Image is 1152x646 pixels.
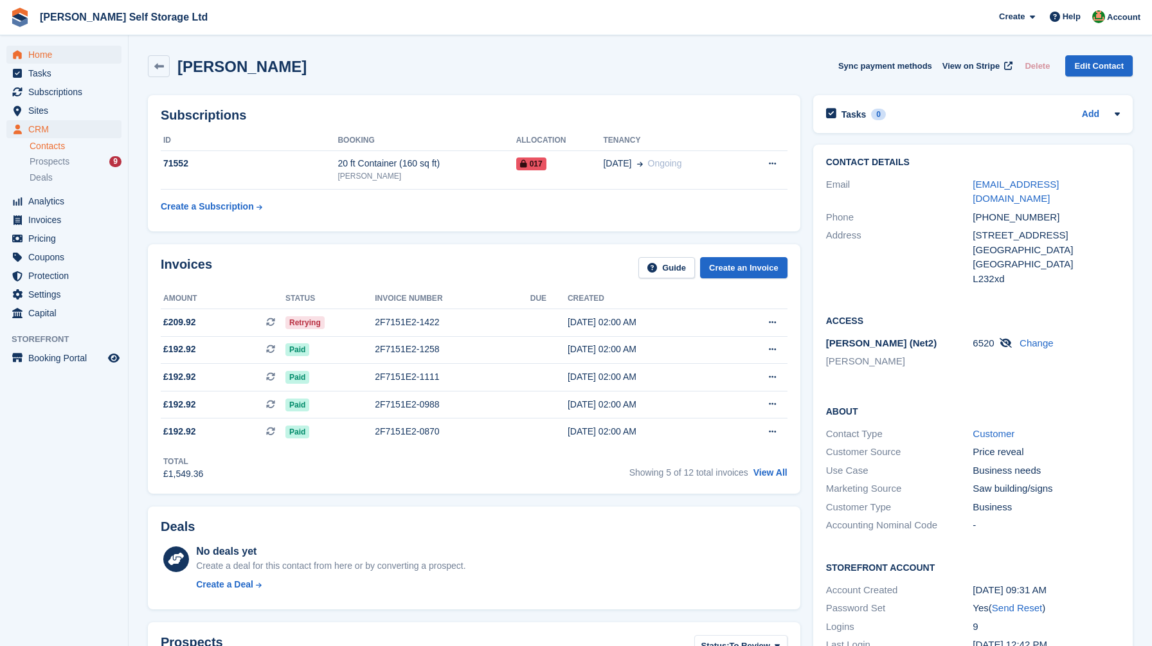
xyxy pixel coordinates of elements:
h2: Storefront Account [826,561,1120,573]
a: menu [6,349,122,367]
div: 20 ft Container (160 sq ft) [337,157,516,170]
span: Subscriptions [28,83,105,101]
div: 9 [973,620,1120,634]
span: Capital [28,304,105,322]
span: £192.92 [163,425,196,438]
span: Storefront [12,333,128,346]
th: Tenancy [603,130,740,151]
div: Address [826,228,973,286]
a: Contacts [30,140,122,152]
div: [PHONE_NUMBER] [973,210,1120,225]
div: Yes [973,601,1120,616]
div: [DATE] 02:00 AM [568,316,726,329]
span: Sites [28,102,105,120]
a: Add [1082,107,1099,122]
th: Allocation [516,130,604,151]
div: L232xd [973,272,1120,287]
div: Create a Subscription [161,200,254,213]
div: [DATE] 09:31 AM [973,583,1120,598]
span: Deals [30,172,53,184]
div: Create a Deal [196,578,253,591]
span: View on Stripe [942,60,1000,73]
span: Ongoing [648,158,682,168]
span: Account [1107,11,1140,24]
div: 2F7151E2-0988 [375,398,530,411]
div: Customer Source [826,445,973,460]
div: [DATE] 02:00 AM [568,343,726,356]
div: [GEOGRAPHIC_DATA] [973,243,1120,258]
span: Pricing [28,229,105,247]
div: Marketing Source [826,481,973,496]
img: stora-icon-8386f47178a22dfd0bd8f6a31ec36ba5ce8667c1dd55bd0f319d3a0aa187defe.svg [10,8,30,27]
a: menu [6,211,122,229]
div: Saw building/signs [973,481,1120,496]
h2: Contact Details [826,157,1120,168]
a: Customer [973,428,1014,439]
span: Settings [28,285,105,303]
a: View All [753,467,788,478]
a: menu [6,248,122,266]
a: menu [6,267,122,285]
div: 71552 [161,157,337,170]
div: [DATE] 02:00 AM [568,425,726,438]
span: £209.92 [163,316,196,329]
div: Use Case [826,463,973,478]
th: Booking [337,130,516,151]
a: Create an Invoice [700,257,788,278]
span: Analytics [28,192,105,210]
div: 2F7151E2-1111 [375,370,530,384]
div: Logins [826,620,973,634]
span: [DATE] [603,157,631,170]
a: menu [6,102,122,120]
div: Total [163,456,203,467]
div: £1,549.36 [163,467,203,481]
h2: About [826,404,1120,417]
a: Guide [638,257,695,278]
a: [EMAIL_ADDRESS][DOMAIN_NAME] [973,179,1059,204]
th: Status [285,289,375,309]
h2: Subscriptions [161,108,788,123]
div: - [973,518,1120,533]
a: Send Reset [992,602,1042,613]
span: Tasks [28,64,105,82]
div: Accounting Nominal Code [826,518,973,533]
a: Change [1020,337,1054,348]
span: 017 [516,157,546,170]
a: Create a Subscription [161,195,262,219]
a: [PERSON_NAME] Self Storage Ltd [35,6,213,28]
a: Preview store [106,350,122,366]
span: Showing 5 of 12 total invoices [629,467,748,478]
span: 6520 [973,337,994,348]
a: menu [6,83,122,101]
h2: [PERSON_NAME] [177,58,307,75]
div: [DATE] 02:00 AM [568,398,726,411]
div: Business [973,500,1120,515]
div: Email [826,177,973,206]
div: Phone [826,210,973,225]
h2: Deals [161,519,195,534]
div: [DATE] 02:00 AM [568,370,726,384]
span: Prospects [30,156,69,168]
div: 9 [109,156,122,167]
div: No deals yet [196,544,465,559]
a: menu [6,64,122,82]
a: View on Stripe [937,55,1015,76]
div: 0 [871,109,886,120]
div: Create a deal for this contact from here or by converting a prospect. [196,559,465,573]
span: [PERSON_NAME] (Net2) [826,337,937,348]
th: Amount [161,289,285,309]
span: Create [999,10,1025,23]
th: ID [161,130,337,151]
span: Home [28,46,105,64]
span: Invoices [28,211,105,229]
a: Create a Deal [196,578,465,591]
a: Deals [30,171,122,184]
a: menu [6,285,122,303]
div: [PERSON_NAME] [337,170,516,182]
a: menu [6,304,122,322]
th: Created [568,289,726,309]
span: Protection [28,267,105,285]
div: Contact Type [826,427,973,442]
div: Account Created [826,583,973,598]
span: Help [1063,10,1081,23]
